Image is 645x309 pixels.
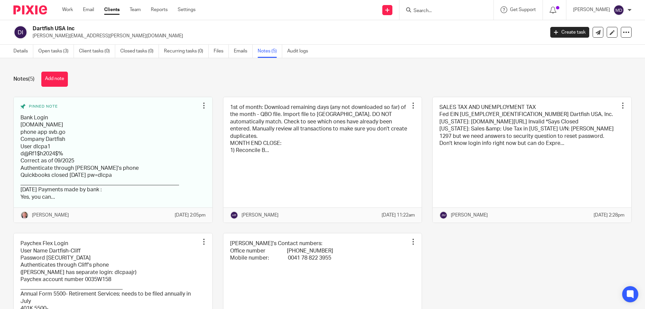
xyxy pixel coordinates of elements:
[130,6,141,13] a: Team
[13,5,47,14] img: Pixie
[20,211,29,219] img: cd2011-crop.jpg
[413,8,473,14] input: Search
[38,45,74,58] a: Open tasks (3)
[175,212,206,219] p: [DATE] 2:05pm
[573,6,610,13] p: [PERSON_NAME]
[13,25,28,39] img: svg%3E
[594,212,625,219] p: [DATE] 2:28pm
[510,7,536,12] span: Get Support
[214,45,229,58] a: Files
[20,104,199,109] div: Pinned note
[33,33,540,39] p: [PERSON_NAME][EMAIL_ADDRESS][PERSON_NAME][DOMAIN_NAME]
[151,6,168,13] a: Reports
[451,212,488,219] p: [PERSON_NAME]
[79,45,115,58] a: Client tasks (0)
[439,211,447,219] img: svg%3E
[13,76,35,83] h1: Notes
[28,76,35,82] span: (5)
[613,5,624,15] img: svg%3E
[287,45,313,58] a: Audit logs
[83,6,94,13] a: Email
[32,212,69,219] p: [PERSON_NAME]
[234,45,253,58] a: Emails
[178,6,196,13] a: Settings
[33,25,439,32] h2: Dartfish USA Inc
[62,6,73,13] a: Work
[41,72,68,87] button: Add note
[242,212,278,219] p: [PERSON_NAME]
[120,45,159,58] a: Closed tasks (0)
[258,45,282,58] a: Notes (5)
[13,45,33,58] a: Details
[550,27,589,38] a: Create task
[382,212,415,219] p: [DATE] 11:22am
[104,6,120,13] a: Clients
[230,211,238,219] img: svg%3E
[164,45,209,58] a: Recurring tasks (0)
